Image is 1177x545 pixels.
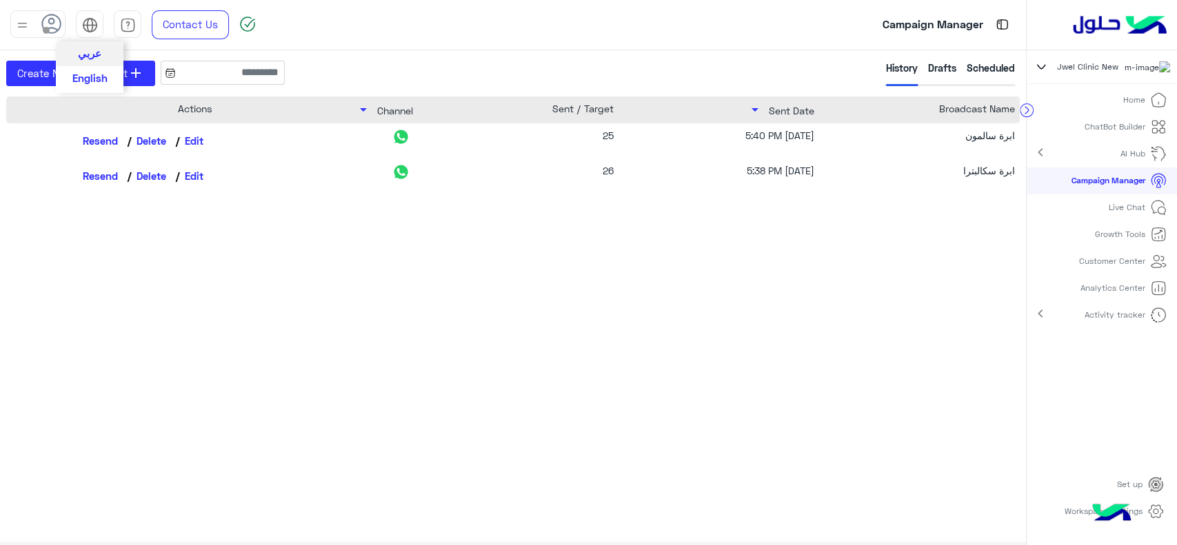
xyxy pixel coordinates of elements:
[769,105,814,116] span: Sent Date
[834,163,1015,188] div: ابرة سكالبترا
[834,128,1015,153] div: ابرة سالمون
[1065,505,1143,517] p: Workspace Settings
[814,101,1015,118] div: Broadcast Name
[1120,147,1145,160] p: AI Hub
[82,17,98,33] img: tab
[994,16,1011,33] img: tab
[1123,94,1145,106] p: Home
[1054,498,1175,525] a: Workspace Settings
[1057,61,1118,73] span: Jwel Clinic New
[1085,121,1145,133] p: ChatBot Builder
[1079,255,1145,267] p: Customer Center
[1032,144,1049,161] mat-icon: chevron_right
[413,101,614,118] div: Sent / Target
[128,65,144,81] span: add
[1095,228,1145,240] p: Growth Tools
[1087,490,1136,538] img: hulul-logo.png
[1107,471,1175,498] a: Set up
[152,10,229,39] a: Contact Us
[413,163,614,188] div: 26
[6,61,155,86] a: addCreate New Broadcast
[72,72,108,84] span: English
[1072,174,1145,187] p: Campaign Manager
[114,10,141,39] a: tab
[120,17,136,33] img: tab
[392,163,410,181] img: WhatsApp
[78,163,126,188] button: Resend
[614,128,814,153] div: [DATE] 5:40 PM
[886,61,918,86] div: History
[1067,10,1171,39] img: Logo
[967,61,1015,86] div: Scheduled
[78,128,126,153] button: Resend
[56,66,123,91] button: English
[350,101,377,118] span: arrow_drop_down
[1124,61,1170,74] img: 177882628735456
[377,105,413,116] span: Channel
[1109,201,1145,214] p: Live Chat
[614,163,814,188] div: [DATE] 5:38 PM
[126,128,174,153] button: Delete
[14,17,31,34] img: profile
[1080,282,1145,294] p: Analytics Center
[126,163,174,188] button: Delete
[742,101,769,118] span: arrow_drop_down
[928,61,956,86] div: Drafts
[174,128,212,153] a: Edit
[1032,305,1049,322] mat-icon: chevron_right
[1085,309,1145,321] p: Activity tracker
[239,16,256,32] img: spinner
[883,16,983,34] p: Campaign Manager
[174,163,212,188] a: Edit
[78,47,101,59] span: عربي
[1117,478,1143,491] p: Set up
[392,128,410,145] img: WhatsApp
[12,101,212,118] div: Actions
[413,128,614,153] div: 25
[56,41,123,66] button: عربي
[17,65,128,81] span: Create New Broadcast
